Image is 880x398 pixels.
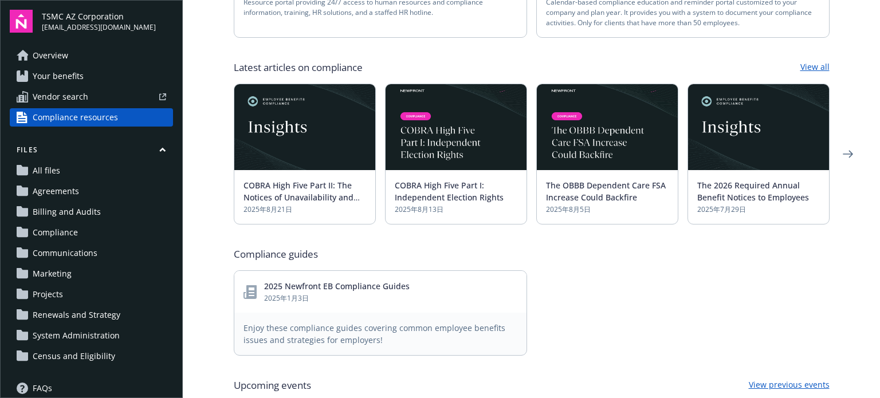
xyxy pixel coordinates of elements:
[749,379,830,392] a: View previous events
[33,326,120,345] span: System Administration
[243,180,353,215] a: COBRA High Five Part II: The Notices of Unavailability and Termination of Coverage
[33,108,118,127] span: Compliance resources
[33,203,101,221] span: Billing and Audits
[264,281,410,291] a: 2025 Newfront EB Compliance Guides
[33,161,60,180] span: All files
[33,265,72,283] span: Marketing
[42,10,156,22] span: TSMC AZ Corporation
[33,67,84,85] span: Your benefits
[395,204,517,215] span: 2025年8月13日
[10,108,173,127] a: Compliance resources
[688,84,829,170] img: Card Image - EB Compliance Insights.png
[839,145,857,163] a: Next
[546,204,669,215] span: 2025年8月5日
[10,244,173,262] a: Communications
[10,46,173,65] a: Overview
[10,182,173,200] a: Agreements
[33,306,120,324] span: Renewals and Strategy
[243,322,517,346] span: Enjoy these compliance guides covering common employee benefits issues and strategies for employers!
[33,88,88,106] span: Vendor search
[243,204,366,215] span: 2025年8月21日
[33,244,97,262] span: Communications
[33,285,63,304] span: Projects
[10,145,173,159] button: Files
[537,84,678,170] img: BLOG-Card Image - Compliance - OBBB Dep Care FSA - 08-01-25.jpg
[697,204,820,215] span: 2025年7月29日
[10,10,33,33] img: navigator-logo.svg
[10,285,173,304] a: Projects
[395,180,504,203] a: COBRA High Five Part I: Independent Election Rights
[10,67,173,85] a: Your benefits
[42,22,156,33] span: [EMAIL_ADDRESS][DOMAIN_NAME]
[234,84,375,170] img: Card Image - EB Compliance Insights.png
[33,379,52,397] span: FAQs
[10,203,173,221] a: Billing and Audits
[697,180,809,203] a: The 2026 Required Annual Benefit Notices to Employees
[10,379,173,397] a: FAQs
[264,293,410,304] span: 2025年1月3日
[33,182,79,200] span: Agreements
[10,347,173,365] a: Census and Eligibility
[234,61,363,74] span: Latest articles on compliance
[33,223,78,242] span: Compliance
[33,347,115,365] span: Census and Eligibility
[10,161,173,180] a: All files
[546,180,666,203] a: The OBBB Dependent Care FSA Increase Could Backfire
[234,247,318,261] span: Compliance guides
[234,379,311,392] span: Upcoming events
[10,306,173,324] a: Renewals and Strategy
[10,265,173,283] a: Marketing
[10,326,173,345] a: System Administration
[10,223,173,242] a: Compliance
[10,88,173,106] a: Vendor search
[386,84,527,170] img: BLOG-Card Image - Compliance - COBRA High Five Pt 1 07-18-25.jpg
[33,46,68,65] span: Overview
[800,61,830,74] a: View all
[42,10,173,33] button: TSMC AZ Corporation[EMAIL_ADDRESS][DOMAIN_NAME]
